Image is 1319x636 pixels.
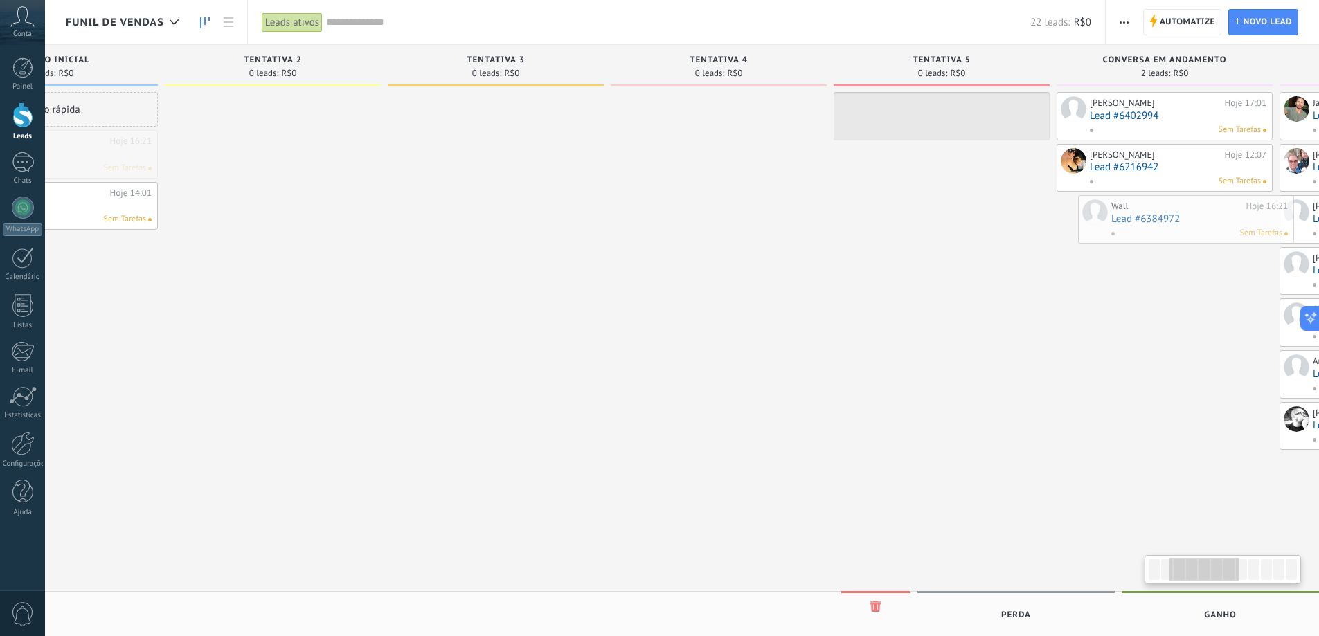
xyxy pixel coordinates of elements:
div: Wall [1111,201,1243,212]
span: tentativa 3 [467,55,525,65]
a: Lead #6384972 [1111,213,1288,225]
span: Contato inicial [10,55,89,65]
div: Listas [3,321,43,330]
span: R$0 [281,69,296,78]
div: Leads [3,132,43,141]
span: tentativa 5 [913,55,971,65]
span: Funil de vendas [66,16,164,29]
span: tentativa 4 [690,55,748,65]
span: Novo lead [1244,10,1292,35]
div: Hoje 17:01 [1225,98,1266,109]
div: Hoje 14:01 [110,188,152,199]
span: 0 leads: [918,69,948,78]
div: tentativa 2 [172,55,374,67]
span: R$0 [58,69,73,78]
span: 0 leads: [695,69,725,78]
div: [PERSON_NAME] [1090,149,1221,161]
span: Nenhuma tarefa atribuída [1284,232,1288,235]
span: 0 leads: [472,69,502,78]
div: WhatsApp [3,223,42,236]
div: tentativa 4 [618,55,820,67]
div: E-mail [3,366,43,375]
div: Configurações [3,460,43,469]
span: conversa em andamento [1103,55,1227,65]
span: 2 leads: [1141,69,1171,78]
span: 22 leads: [1030,16,1070,29]
span: Sem Tarefas [104,162,146,174]
span: Sem Tarefas [1219,124,1261,136]
span: R$0 [1173,69,1188,78]
div: Chats [3,176,43,185]
a: Lead #6216942 [1090,161,1266,173]
span: R$0 [1074,16,1091,29]
div: Hoje 12:07 [1225,149,1266,161]
span: Sem Tarefas [1240,227,1282,239]
span: tentativa 2 [244,55,302,65]
div: tentativa 5 [841,55,1043,67]
a: Lead #6402994 [1090,110,1266,122]
div: tentativa 3 [395,55,597,67]
span: Nenhuma tarefa atribuída [1263,129,1266,132]
span: Nenhuma tarefa atribuída [1263,180,1266,183]
div: Hoje 16:21 [110,136,152,147]
div: [PERSON_NAME] [1090,98,1221,109]
a: Lista [217,9,240,36]
button: Mais [1114,9,1134,35]
span: 0 leads: [249,69,279,78]
div: conversa em andamento [1064,55,1266,67]
span: R$0 [727,69,742,78]
span: Sem Tarefas [1219,175,1261,188]
span: Conta [13,30,32,39]
span: R$0 [950,69,965,78]
span: Sem Tarefas [104,213,146,226]
div: Hoje 16:21 [1246,201,1288,212]
span: R$0 [504,69,519,78]
span: Nenhuma tarefa atribuída [148,218,152,221]
div: Calendário [3,273,43,282]
div: Leads ativos [262,12,323,33]
div: Ajuda [3,508,43,517]
div: Painel [3,82,43,91]
a: Leads [193,9,217,36]
span: Automatize [1160,10,1215,35]
a: Novo lead [1228,9,1298,35]
a: Automatize [1143,9,1221,35]
div: Estatísticas [3,411,43,420]
span: Nenhuma tarefa atribuída [148,167,152,170]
